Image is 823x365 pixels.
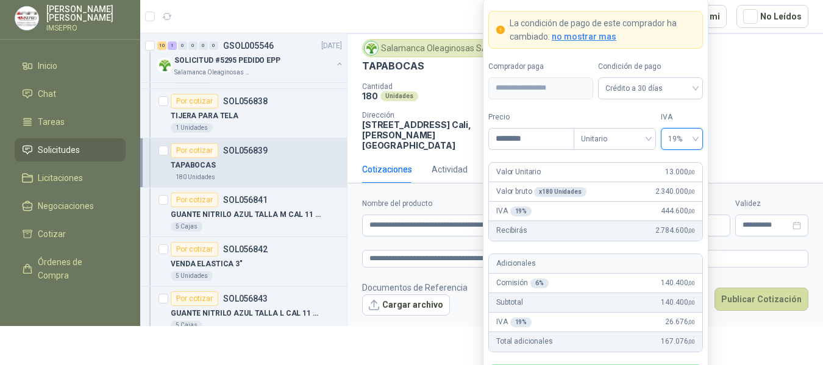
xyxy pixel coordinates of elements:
div: 5 Unidades [171,271,213,281]
p: GUANTE NITRILO AZUL TALLA L CAL 11 CAJA x 100 UND [171,308,322,319]
span: Chat [38,87,56,101]
p: Comisión [496,277,549,289]
p: [STREET_ADDRESS] Cali , [PERSON_NAME][GEOGRAPHIC_DATA] [362,119,493,151]
p: GSOL005546 [223,41,274,50]
p: [PERSON_NAME] [PERSON_NAME] [46,5,126,22]
p: SOLICITUD #5295 PEDIDO EPP [174,55,280,66]
span: ,00 [688,338,695,345]
div: 19 % [510,317,532,327]
div: Por cotizar [171,242,218,257]
div: 10 [157,41,166,50]
p: TAPABOCAS [362,60,424,73]
span: ,00 [688,188,695,195]
div: Por cotizar [171,291,218,306]
p: SOL056839 [223,146,268,155]
p: 180 [362,91,378,101]
span: 2.784.600 [655,225,695,236]
a: Tareas [15,110,126,133]
div: Cotizaciones [362,163,412,176]
span: Inicio [38,59,57,73]
a: Por cotizarSOL056842VENDA ELASTICA 3"5 Unidades [140,237,347,286]
div: Unidades [380,91,418,101]
p: La condición de pago de este comprador ha cambiado. [510,16,695,43]
span: 140.400 [661,277,695,289]
p: Dirección [362,111,493,119]
span: Tareas [38,115,65,129]
a: Solicitudes [15,138,126,161]
span: ,00 [688,208,695,214]
img: Company Logo [365,41,378,55]
p: Total adicionales [496,336,553,347]
a: Chat [15,82,126,105]
p: [DATE] [321,40,342,52]
img: Company Logo [15,7,38,30]
span: 13.000 [665,166,695,178]
a: Por cotizarSOL056843GUANTE NITRILO AZUL TALLA L CAL 11 CAJA x 100 UND5 Cajas [140,286,347,336]
p: Recibirás [496,225,527,236]
p: GUANTE NITRILO AZUL TALLA M CAL 11 CAJA x 100 UND [171,209,322,221]
div: 5 Cajas [171,222,202,232]
a: Licitaciones [15,166,126,190]
p: SOL056843 [223,294,268,303]
div: 6 % [530,278,549,288]
span: 2.340.000 [655,186,695,197]
div: 1 [168,41,177,50]
div: 0 [209,41,218,50]
button: Publicar Cotización [714,288,808,311]
span: ,00 [688,227,695,234]
span: Órdenes de Compra [38,255,114,282]
p: SOL056842 [223,245,268,253]
p: Valor bruto [496,186,586,197]
a: Remisiones [15,292,126,315]
a: Negociaciones [15,194,126,218]
a: Órdenes de Compra [15,250,126,287]
span: ,00 [688,299,695,306]
label: Nombre del producto [362,198,560,210]
a: Cotizar [15,222,126,246]
p: SOL056838 [223,97,268,105]
p: Valor Unitario [496,166,541,178]
button: No Leídos [736,5,808,28]
div: 19 % [510,207,532,216]
p: IVA [496,316,532,328]
span: 444.600 [661,205,695,217]
div: Por cotizar [171,94,218,108]
div: Actividad [432,163,468,176]
div: 1 Unidades [171,123,213,133]
label: Condición de pago [598,61,703,73]
p: TIJERA PARA TELA [171,110,238,122]
a: 10 1 0 0 0 0 GSOL005546[DATE] Company LogoSOLICITUD #5295 PEDIDO EPPSalamanca Oleaginosas SAS [157,38,344,77]
img: Company Logo [157,58,172,73]
div: 0 [188,41,198,50]
span: exclamation-circle [496,26,505,34]
span: Negociaciones [38,199,94,213]
a: Inicio [15,54,126,77]
span: Crédito a 30 días [605,79,696,97]
p: Adicionales [496,258,535,269]
span: 19% [668,130,696,148]
span: 26.676 [665,316,695,328]
button: Cargar archivo [362,294,450,316]
a: Por cotizarSOL056839TAPABOCAS180 Unidades [140,138,347,188]
div: Salamanca Oleaginosas SAS [362,39,499,57]
p: Documentos de Referencia [362,281,468,294]
p: SOL056841 [223,196,268,204]
span: Solicitudes [38,143,80,157]
label: Precio [488,112,574,123]
span: 140.400 [661,297,695,308]
div: Por cotizar [171,143,218,158]
span: 167.076 [661,336,695,347]
div: 5 Cajas [171,321,202,330]
p: Cantidad [362,82,518,91]
div: 0 [178,41,187,50]
span: Unitario [581,130,649,148]
p: IVA [496,205,532,217]
div: 0 [199,41,208,50]
label: Comprador paga [488,61,593,73]
span: Licitaciones [38,171,83,185]
p: IMSEPRO [46,24,126,32]
label: IVA [661,112,703,123]
p: TAPABOCAS [171,160,216,171]
p: Salamanca Oleaginosas SAS [174,68,251,77]
span: ,00 [688,280,695,286]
